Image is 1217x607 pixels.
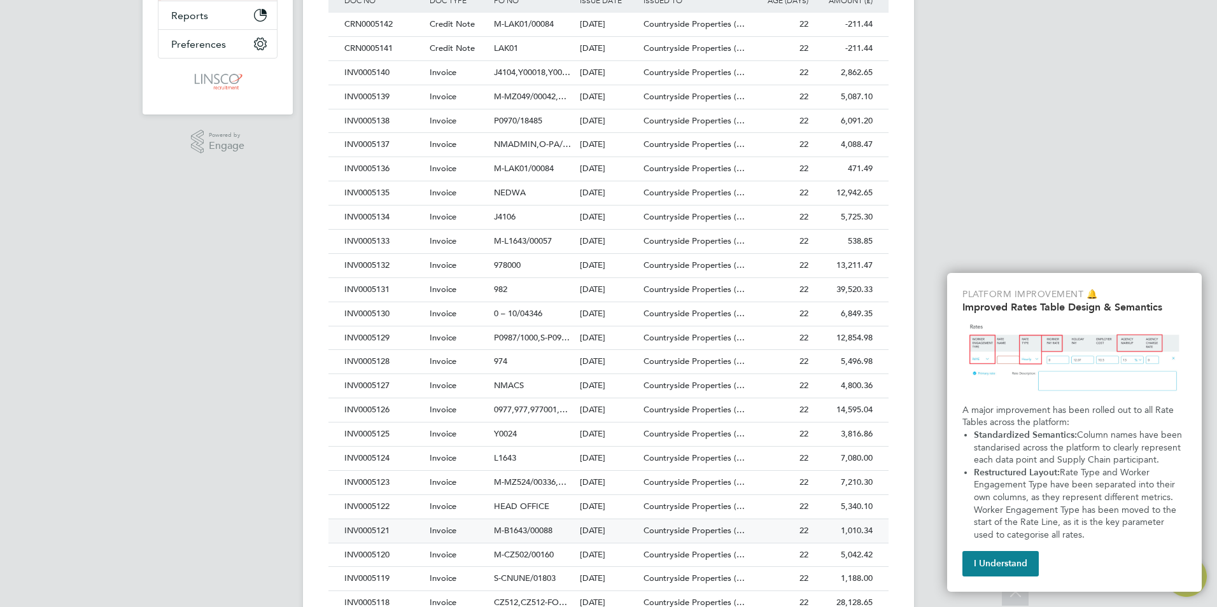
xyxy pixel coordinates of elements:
span: HEAD OFFICE [494,501,549,512]
span: L1643 [494,452,516,463]
div: 2,862.65 [812,61,876,85]
span: 22 [799,91,808,102]
span: Countryside Properties (… [644,235,745,246]
div: 1,188.00 [812,567,876,590]
span: M-L1643/00057 [494,235,552,246]
span: Countryside Properties (… [644,284,745,295]
span: Invoice [430,163,456,174]
div: INV0005128 [341,350,426,373]
span: Engage [209,141,244,151]
span: Invoice [430,91,456,102]
div: INV0005132 [341,254,426,277]
span: Credit Note [430,43,475,53]
span: 22 [799,501,808,512]
div: INV0005126 [341,398,426,422]
span: 22 [799,404,808,415]
span: P0987/1000,S-P09… [494,332,570,343]
span: Countryside Properties (… [644,525,745,536]
div: INV0005119 [341,567,426,590]
div: 1,010.34 [812,519,876,543]
span: LAK01 [494,43,518,53]
div: 7,210.30 [812,471,876,494]
span: Countryside Properties (… [644,91,745,102]
p: A major improvement has been rolled out to all Rate Tables across the platform: [962,404,1186,429]
div: Improved Rate Table Semantics [947,273,1202,592]
div: 5,725.30 [812,206,876,229]
div: 471.49 [812,157,876,181]
div: 4,800.36 [812,374,876,398]
span: Invoice [430,380,456,391]
span: Invoice [430,260,456,270]
div: [DATE] [577,13,641,36]
div: INV0005125 [341,422,426,446]
strong: Restructured Layout: [974,467,1060,478]
div: INV0005130 [341,302,426,326]
div: [DATE] [577,350,641,373]
span: 22 [799,573,808,583]
div: INV0005122 [341,495,426,519]
div: 12,942.65 [812,181,876,205]
span: 22 [799,187,808,198]
div: 5,340.10 [812,495,876,519]
div: 7,080.00 [812,447,876,470]
span: Countryside Properties (… [644,18,745,29]
div: INV0005135 [341,181,426,205]
div: 6,849.35 [812,302,876,326]
span: 978000 [494,260,521,270]
div: INV0005131 [341,278,426,302]
span: 22 [799,115,808,126]
div: INV0005140 [341,61,426,85]
span: Invoice [430,404,456,415]
span: 22 [799,67,808,78]
span: 22 [799,525,808,536]
span: P0970/18485 [494,115,542,126]
span: Countryside Properties (… [644,43,745,53]
span: 22 [799,428,808,439]
span: Countryside Properties (… [644,477,745,487]
span: Invoice [430,356,456,366]
div: 5,042.42 [812,543,876,567]
span: Countryside Properties (… [644,452,745,463]
span: Column names have been standarised across the platform to clearly represent each data point and S... [974,429,1185,465]
span: 22 [799,332,808,343]
div: [DATE] [577,326,641,350]
span: 22 [799,477,808,487]
span: 982 [494,284,507,295]
div: [DATE] [577,181,641,205]
span: Y0024 [494,428,517,439]
span: Invoice [430,428,456,439]
h2: Improved Rates Table Design & Semantics [962,301,1186,313]
span: M-LAK01/00084 [494,18,554,29]
span: Invoice [430,284,456,295]
div: [DATE] [577,133,641,157]
span: Invoice [430,501,456,512]
a: Go to home page [158,71,278,92]
div: [DATE] [577,109,641,133]
span: Countryside Properties (… [644,380,745,391]
span: Countryside Properties (… [644,332,745,343]
div: [DATE] [577,254,641,277]
span: 22 [799,163,808,174]
span: M-B1643/00088 [494,525,552,536]
div: [DATE] [577,61,641,85]
div: 4,088.47 [812,133,876,157]
span: Powered by [209,130,244,141]
div: CRN0005141 [341,37,426,60]
div: INV0005124 [341,447,426,470]
span: 0 – 10/04346 [494,308,542,319]
div: 5,087.10 [812,85,876,109]
button: I Understand [962,551,1039,576]
span: 974 [494,356,507,366]
span: Preferences [171,38,226,50]
span: 22 [799,308,808,319]
span: 22 [799,452,808,463]
div: 5,496.98 [812,350,876,373]
div: [DATE] [577,543,641,567]
div: [DATE] [577,422,641,446]
div: 12,854.98 [812,326,876,350]
span: Invoice [430,525,456,536]
span: Credit Note [430,18,475,29]
span: Invoice [430,235,456,246]
div: INV0005120 [341,543,426,567]
span: Invoice [430,211,456,222]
